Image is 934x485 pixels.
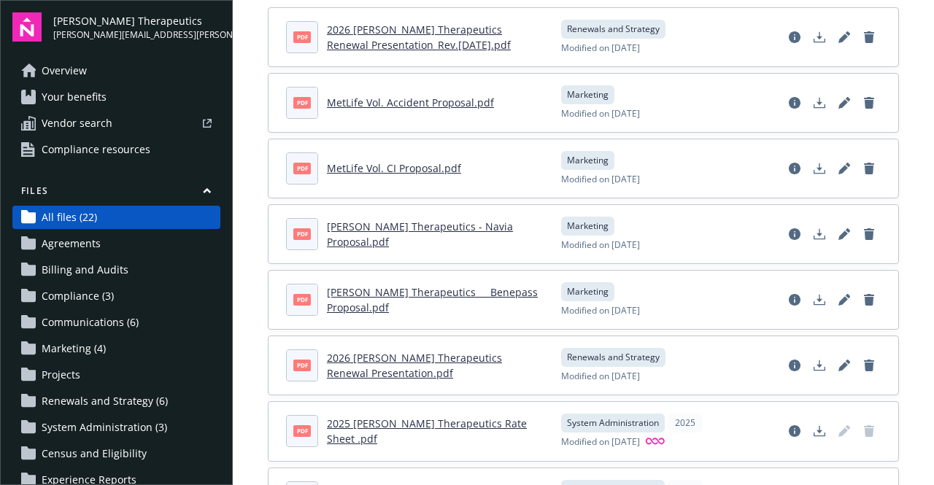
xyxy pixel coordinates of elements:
span: Marketing [567,154,609,167]
a: Delete document [857,26,881,49]
span: Edit document [833,419,856,443]
span: Your benefits [42,85,107,109]
span: pdf [293,228,311,239]
a: View file details [783,354,806,377]
a: View file details [783,157,806,180]
span: Marketing [567,220,609,233]
a: Delete document [857,288,881,311]
span: System Administration [567,416,659,430]
a: Delete document [857,354,881,377]
span: Vendor search [42,112,112,135]
a: View file details [783,26,806,49]
a: MetLife Vol. Accident Proposal.pdf [327,96,494,109]
span: Projects [42,363,80,387]
img: navigator-logo.svg [12,12,42,42]
a: Edit document [833,354,856,377]
a: Download document [808,157,831,180]
a: View file details [783,288,806,311]
button: Files [12,185,220,203]
span: Modified on [DATE] [561,238,640,252]
span: Modified on [DATE] [561,435,640,449]
span: Modified on [DATE] [561,173,640,186]
a: Download document [808,419,831,443]
a: Billing and Audits [12,258,220,282]
span: pdf [293,97,311,108]
span: Modified on [DATE] [561,42,640,55]
a: 2026 [PERSON_NAME] Therapeutics Renewal Presentation_Rev.[DATE].pdf [327,23,511,52]
span: System Administration (3) [42,416,167,439]
span: Marketing [567,88,609,101]
a: Download document [808,26,831,49]
span: Overview [42,59,87,82]
a: MetLife Vol. CI Proposal.pdf [327,161,461,175]
span: Renewals and Strategy [567,351,660,364]
a: View file details [783,91,806,115]
span: pdf [293,360,311,370]
span: Delete document [857,419,881,443]
a: Projects [12,363,220,387]
span: Renewals and Strategy [567,23,660,36]
span: All files (22) [42,206,97,229]
span: Modified on [DATE] [561,304,640,317]
a: Agreements [12,232,220,255]
button: [PERSON_NAME] Therapeutics[PERSON_NAME][EMAIL_ADDRESS][PERSON_NAME][DOMAIN_NAME] [53,12,220,42]
a: 2026 [PERSON_NAME] Therapeutics Renewal Presentation.pdf [327,351,502,380]
a: Vendor search [12,112,220,135]
span: [PERSON_NAME][EMAIL_ADDRESS][PERSON_NAME][DOMAIN_NAME] [53,28,220,42]
a: Communications (6) [12,311,220,334]
a: [PERSON_NAME] Therapeutics - Navia Proposal.pdf [327,220,513,249]
span: Renewals and Strategy (6) [42,389,168,413]
span: Agreements [42,232,101,255]
a: Marketing (4) [12,337,220,360]
a: [PERSON_NAME] Therapeutics __ Benepass Proposal.pdf [327,285,538,314]
a: All files (22) [12,206,220,229]
span: pdf [293,31,311,42]
span: Census and Eligibility [42,442,147,465]
a: System Administration (3) [12,416,220,439]
a: Download document [808,91,831,115]
span: Modified on [DATE] [561,107,640,120]
a: Edit document [833,26,856,49]
a: Compliance (3) [12,284,220,308]
a: Edit document [833,222,856,246]
a: View file details [783,222,806,246]
span: Compliance resources [42,138,150,161]
span: Compliance (3) [42,284,114,308]
a: Delete document [857,91,881,115]
span: pdf [293,294,311,305]
a: Download document [808,222,831,246]
a: View file details [783,419,806,443]
a: Renewals and Strategy (6) [12,389,220,413]
a: Edit document [833,157,856,180]
span: Modified on [DATE] [561,370,640,383]
span: [PERSON_NAME] Therapeutics [53,13,220,28]
a: Census and Eligibility [12,442,220,465]
a: 2025 [PERSON_NAME] Therapeutics Rate Sheet .pdf [327,416,527,446]
a: Your benefits [12,85,220,109]
span: pdf [293,163,311,174]
a: Delete document [857,157,881,180]
span: Marketing [567,285,609,298]
a: Edit document [833,91,856,115]
span: pdf [293,425,311,436]
span: Communications (6) [42,311,139,334]
a: Download document [808,288,831,311]
a: Download document [808,354,831,377]
span: Billing and Audits [42,258,128,282]
div: 2025 [668,414,703,432]
span: Marketing (4) [42,337,106,360]
a: Compliance resources [12,138,220,161]
a: Edit document [833,288,856,311]
a: Delete document [857,222,881,246]
a: Overview [12,59,220,82]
